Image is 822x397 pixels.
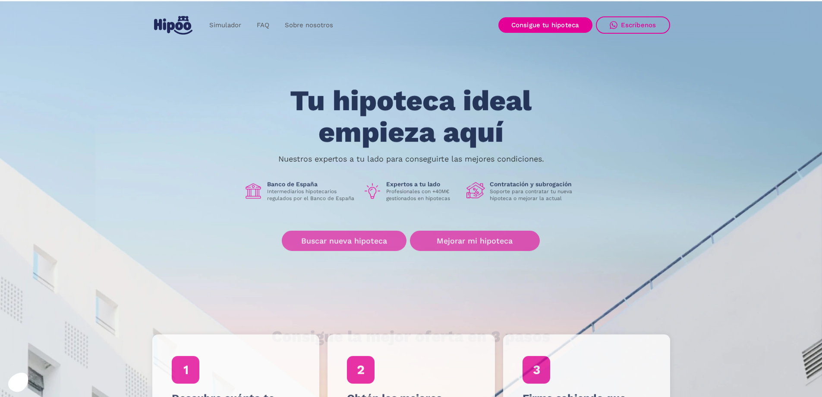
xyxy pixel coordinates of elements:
h1: Banco de España [267,181,356,188]
div: Escríbenos [621,21,656,29]
p: Profesionales con +40M€ gestionados en hipotecas [386,188,460,202]
a: Simulador [202,17,249,34]
p: Nuestros expertos a tu lado para conseguirte las mejores condiciones. [278,156,544,162]
a: Buscar nueva hipoteca [282,231,406,251]
h1: Consigue la mejor oferta en 3 pasos [271,328,551,345]
a: home [152,13,195,38]
a: Escríbenos [596,16,670,34]
a: Sobre nosotros [277,17,341,34]
h1: Tu hipoteca ideal empieza aquí [247,86,574,148]
p: Intermediarios hipotecarios regulados por el Banco de España [267,188,356,202]
a: Consigue tu hipoteca [498,17,592,33]
h1: Contratación y subrogación [490,181,579,188]
a: Mejorar mi hipoteca [410,231,540,251]
h1: Expertos a tu lado [386,181,460,188]
a: FAQ [249,17,277,34]
p: Soporte para contratar tu nueva hipoteca o mejorar la actual [490,188,579,202]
